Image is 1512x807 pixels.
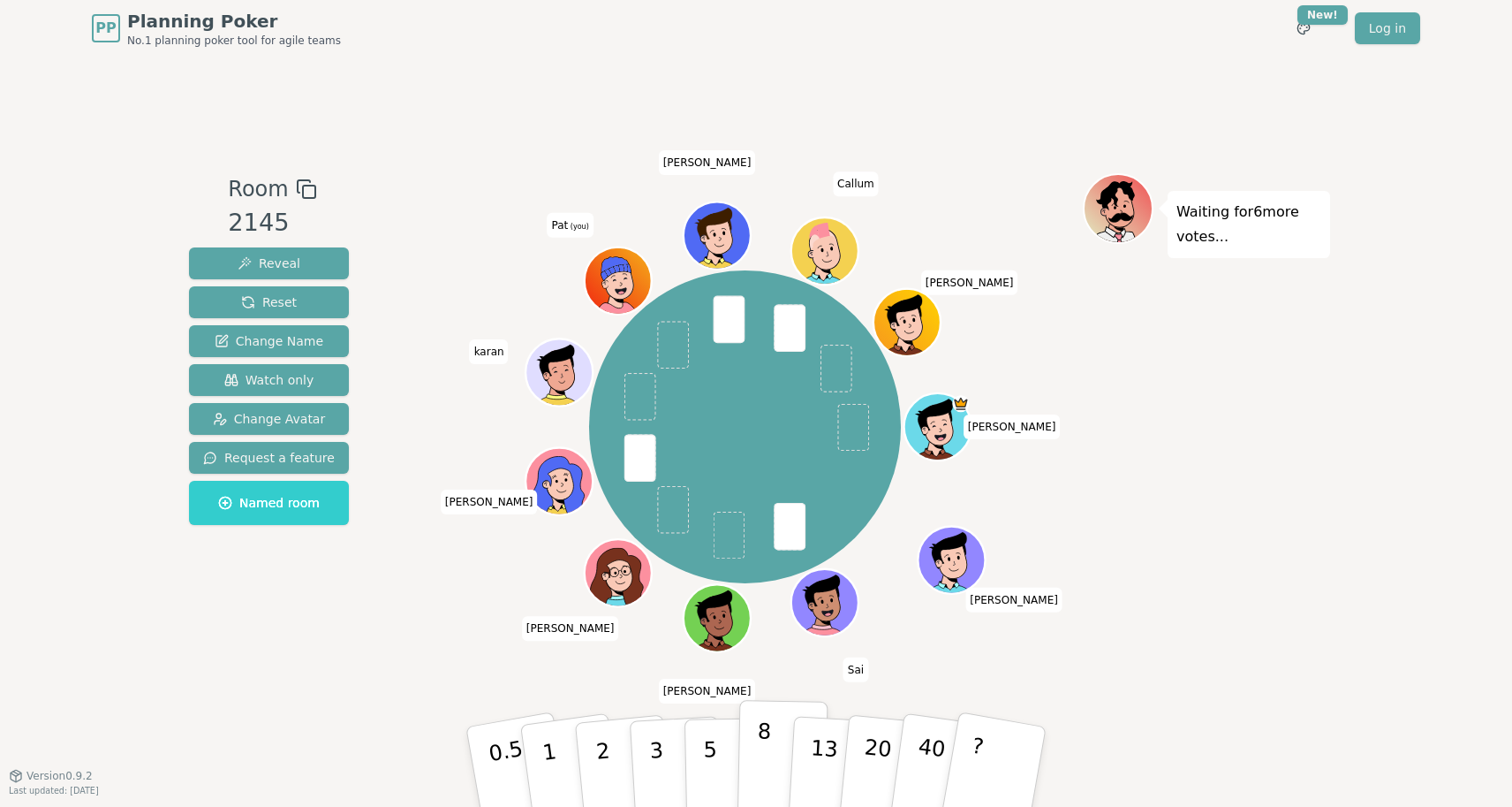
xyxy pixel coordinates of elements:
[127,34,341,48] span: No.1 planning poker tool for agile teams
[587,249,651,313] button: Click to change your avatar
[1355,12,1420,44] a: Log in
[843,658,868,682] span: Click to change your name
[189,481,349,525] button: Named room
[241,293,297,311] span: Reset
[1176,200,1321,249] p: Waiting for 6 more votes...
[189,286,349,318] button: Reset
[213,410,326,428] span: Change Avatar
[203,449,335,467] span: Request a feature
[92,9,341,48] a: PPPlanning PokerNo.1 planning poker tool for agile teams
[470,339,509,364] span: Click to change your name
[9,786,99,796] span: Last updated: [DATE]
[1288,12,1319,44] button: New!
[189,364,349,396] button: Watch only
[964,415,1061,439] span: Click to change your name
[522,617,619,642] span: Click to change your name
[1297,5,1348,25] div: New!
[965,588,1062,613] span: Click to change your name
[215,332,323,350] span: Change Name
[228,205,316,241] div: 2145
[189,403,349,435] button: Change Avatar
[189,247,349,279] button: Reveal
[218,494,320,512] span: Named room
[26,769,93,783] span: Version 0.9.2
[224,371,314,389] span: Watch only
[189,442,349,474] button: Request a feature
[921,270,1018,295] span: Click to change your name
[228,173,288,205] span: Room
[441,491,538,515] span: Click to change your name
[833,172,879,197] span: Click to change your name
[127,9,341,34] span: Planning Poker
[953,396,970,413] span: Mohamed is the host
[659,679,756,704] span: Click to change your name
[548,213,593,238] span: Click to change your name
[9,769,93,783] button: Version0.9.2
[659,150,756,175] span: Click to change your name
[95,18,116,39] span: PP
[189,325,349,357] button: Change Name
[238,255,300,272] span: Reveal
[568,223,589,231] span: (you)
